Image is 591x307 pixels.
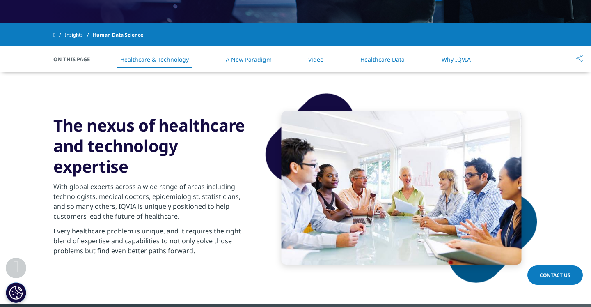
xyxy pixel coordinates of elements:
button: Cookies Settings [6,282,26,303]
h3: The nexus of healthcare and technology expertise [53,115,252,177]
img: shape-1.png [265,92,538,283]
span: On This Page [53,55,98,63]
a: Healthcare & Technology [120,55,189,63]
span: Contact Us [540,272,570,279]
a: Insights [65,28,93,42]
a: Why IQVIA [442,55,471,63]
a: Healthcare Data [360,55,405,63]
p: With global experts across a wide range of areas including technologists, medical doctors, epidem... [53,182,252,226]
a: Video [308,55,323,63]
a: Contact Us [527,265,583,285]
a: A New Paradigm [226,55,272,63]
span: Human Data Science [93,28,143,42]
p: Every healthcare problem is unique, and it requires the right blend of expertise and capabilities... [53,226,252,261]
